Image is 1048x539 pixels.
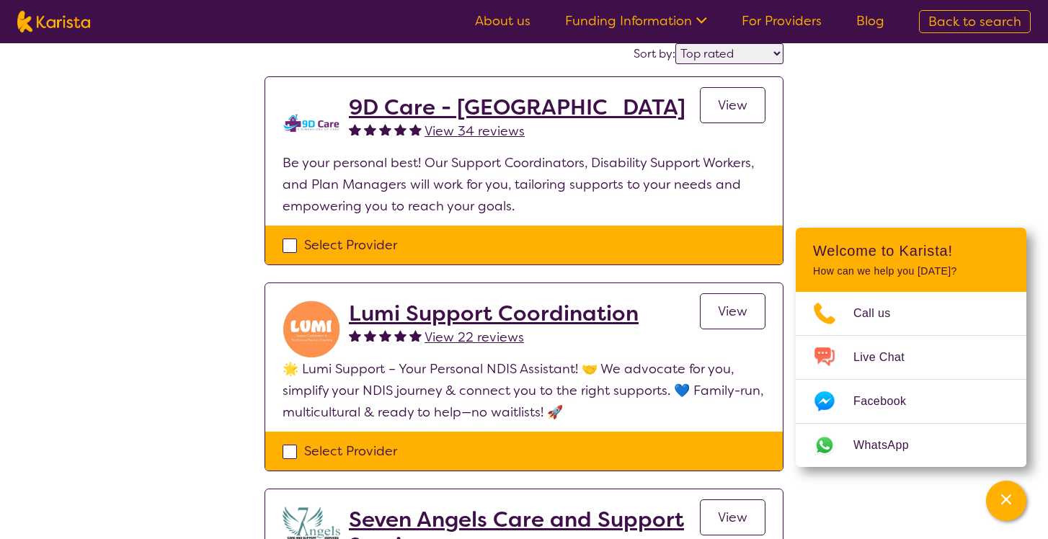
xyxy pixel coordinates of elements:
a: View 34 reviews [425,120,525,142]
img: Karista logo [17,11,90,32]
a: Funding Information [565,12,707,30]
p: How can we help you [DATE]? [813,265,1009,277]
a: Blog [856,12,884,30]
a: About us [475,12,530,30]
img: fullstar [364,123,376,135]
img: fullstar [349,123,361,135]
img: zklkmrpc7cqrnhnbeqm0.png [283,94,340,152]
img: fullstar [379,329,391,342]
span: Live Chat [853,347,922,368]
p: 🌟 Lumi Support – Your Personal NDIS Assistant! 🤝 We advocate for you, simplify your NDIS journey ... [283,358,765,423]
label: Sort by: [634,46,675,61]
img: fullstar [349,329,361,342]
ul: Choose channel [796,292,1026,467]
span: View 34 reviews [425,122,525,140]
img: lugdbhoacugpbhbgex1l.png [283,507,340,539]
span: View [718,509,747,526]
span: Call us [853,303,908,324]
img: fullstar [364,329,376,342]
img: rybwu2dtdo40a3tyd2no.jpg [283,300,340,358]
img: fullstar [409,123,422,135]
div: Channel Menu [796,228,1026,467]
a: For Providers [742,12,822,30]
span: View [718,303,747,320]
a: Web link opens in a new tab. [796,424,1026,467]
a: View [700,87,765,123]
img: fullstar [394,123,407,135]
a: 9D Care - [GEOGRAPHIC_DATA] [349,94,685,120]
button: Channel Menu [986,481,1026,521]
a: View [700,499,765,535]
span: View [718,97,747,114]
p: Be your personal best! Our Support Coordinators, Disability Support Workers, and Plan Managers wi... [283,152,765,217]
h2: Welcome to Karista! [813,242,1009,259]
img: fullstar [394,329,407,342]
img: fullstar [379,123,391,135]
span: Back to search [928,13,1021,30]
a: Lumi Support Coordination [349,300,639,326]
span: WhatsApp [853,435,926,456]
a: Back to search [919,10,1031,33]
span: View 22 reviews [425,329,524,346]
a: View [700,293,765,329]
img: fullstar [409,329,422,342]
span: Facebook [853,391,923,412]
a: View 22 reviews [425,326,524,348]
